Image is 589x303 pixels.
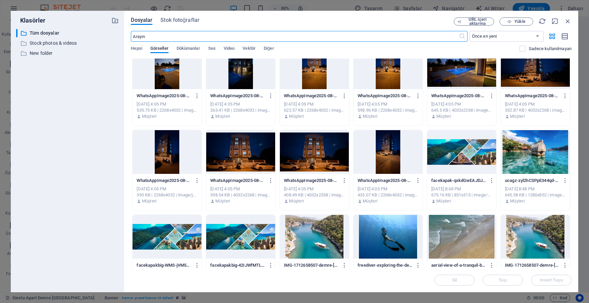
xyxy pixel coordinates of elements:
[160,16,199,24] span: Stok fotoğraflar
[137,178,191,184] p: WhatsAppImage2025-08-26at17.04.242-O_dQX6EnuiwTzq6zR6nZOg.jpeg
[111,17,119,24] i: Yeni klasör oluştur
[431,262,486,268] p: aerial-view-of-a-tranquil-beach-with-gentle-waves-along-the-coast-of-brittany-france-rEIJ1VOfS2JH...
[505,262,559,268] p: IMG-1712658507-demre-myra-kekova-turu-XmBhjv7qylYhL3EvuCScSA.jpg
[284,262,338,268] p: IMG-1712658507-demre-myra-kekova-turu-jW1p6KiTPthfVT8TyKHotA.jpg
[284,107,345,113] div: 622.57 KB | 2268x4032 | image/jpeg
[264,44,274,54] span: Diğer
[210,262,265,268] p: facekapakbig-42IJWfMTL5PRdCotb4LaUw.png
[16,16,45,25] p: Klasörler
[284,101,345,107] div: [DATE] 4:05 PM
[289,113,303,119] p: Müşteri
[150,44,169,54] span: Görseller
[208,44,216,54] span: Ses
[137,93,191,99] p: WhatsAppImage2025-08-26at17.04.231-oIxaai2O8QzSwxjzKSIueA.jpeg
[16,39,119,47] div: Stock photos & videos
[289,198,303,204] p: Müşteri
[224,44,234,54] span: Video
[30,39,107,47] p: Stock photos & videos
[505,186,566,192] div: [DATE] 8:48 PM
[529,46,572,52] p: Sadece web sitesinde kullanılmayan dosyaları görüntüleyin. Bu oturum sırasında eklenen dosyalar h...
[210,93,265,99] p: WhatsAppImage2025-08-26at17.04.232-6bJ9IZWo6vahZN0-SSMycA.jpeg
[284,93,338,99] p: WhatsAppImage2025-08-26at17.04.233-V0PnZbDUZq6gHqTOJiGvHQ.jpeg
[431,192,492,198] div: 675.16 KB | 851x315 | image/png
[358,101,418,107] div: [DATE] 4:05 PM
[358,93,412,99] p: WhatsAppImage2025-08-26at17.04.234-0KDiyo-KNKCRlkziCy9-Sw.jpeg
[358,192,418,198] div: 435.07 KB | 2268x4032 | image/jpeg
[505,101,566,107] div: [DATE] 4:05 PM
[131,16,152,24] span: Dosyalar
[505,178,559,184] p: ucagz-zyl2hCSPpE344qd-71Daxw.jpg
[142,113,156,119] p: Müşteri
[358,178,412,184] p: WhatsAppImage2025-08-26at17.04.24-9vUEcvKEM8UXBXRyLzR0xQ.jpeg
[564,17,572,25] i: Kapat
[464,17,491,26] span: URL içeri aktarma
[284,178,338,184] p: WhatsAppImage2025-08-26at17.04.244-djTjljcW25i8_WD9gK8ePA.jpeg
[284,186,345,192] div: [DATE] 4:05 PM
[514,20,525,24] span: Yükle
[551,17,559,25] i: Küçült
[243,44,256,54] span: Vektör
[137,107,197,113] div: 535.75 KB | 2268x4032 | image/jpeg
[505,107,566,113] div: 332.87 KB | 4032x2268 | image/jpeg
[30,29,107,37] p: Tüm dosyalar
[539,17,546,25] i: Yeniden Yükle
[358,262,412,268] p: freediver-exploring-the-deep-blue-sea-in-bodrum-turkiye-showcasing-the-tranquility-of-underwater-...
[436,198,451,204] p: Müşteri
[363,198,377,204] p: Müşteri
[16,29,17,37] div: ​
[505,192,566,198] div: 645.58 KB | 1280x852 | image/jpeg
[358,186,418,192] div: [DATE] 4:05 PM
[137,101,197,107] div: [DATE] 4:05 PM
[210,178,265,184] p: WhatsAppImage2025-08-26at17.04.243-i94Q6lcpdlqN_3qAxuY5UQ.jpeg
[210,107,271,113] div: 263.41 KB | 2268x4032 | image/jpeg
[210,101,271,107] div: [DATE] 4:05 PM
[215,198,230,204] p: Müşteri
[137,186,197,192] div: [DATE] 4:05 PM
[16,49,119,58] div: New folder
[358,107,418,113] div: 598.96 KB | 2268x4032 | image/jpeg
[177,44,200,54] span: Dökümanlar
[431,101,492,107] div: [DATE] 4:05 PM
[137,262,191,268] p: facekapakbig-WMS-jVM5V_pRb5Q0Za_t-A.png
[454,17,494,26] button: URL içeri aktarma
[431,107,492,113] div: 645.5 KB | 4032x2268 | image/jpeg
[505,93,559,99] p: WhatsAppImage2025-08-26at17.04.241-GI2_RjgvHImtWEuB1ZWg8g.jpeg
[363,113,377,119] p: Müşteri
[436,113,451,119] p: Müşteri
[210,192,271,198] div: 398.54 KB | 4032x2268 | image/jpeg
[500,17,533,26] button: Yükle
[284,192,345,198] div: 408.49 KB | 4032x2268 | image/jpeg
[137,192,197,198] div: 390 KB | 2268x4032 | image/jpeg
[431,178,486,184] p: facekapak-qxkdGwEAJDJ8CFutTaD7WQ.png
[215,113,230,119] p: Müşteri
[431,93,486,99] p: WhatsAppImage2025-08-26at17.04.23-lnPtSUu-Tp7THXMG1tQesA.jpeg
[510,198,524,204] p: Müşteri
[510,113,524,119] p: Müşteri
[131,44,142,54] span: Hepsi
[431,186,492,192] div: [DATE] 8:48 PM
[142,198,156,204] p: Müşteri
[30,49,107,57] p: New folder
[131,31,458,42] input: Arayın
[210,186,271,192] div: [DATE] 4:05 PM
